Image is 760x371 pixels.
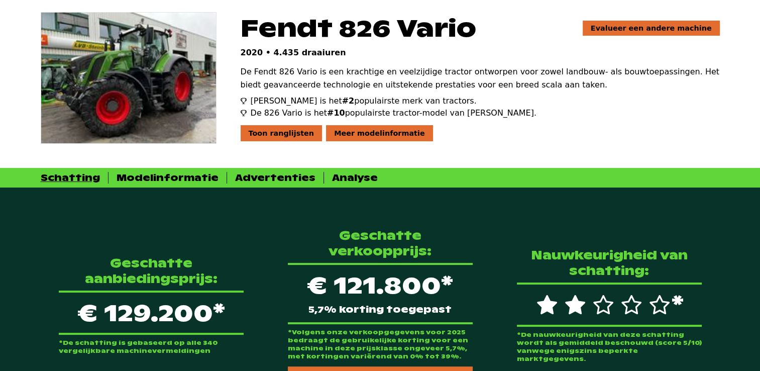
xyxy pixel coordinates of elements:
div: € 121.800* [288,263,473,324]
div: Analyse [332,172,378,183]
div: Advertenties [235,172,315,183]
span: 5,7% korting toegepast [308,305,452,314]
p: 2020 • 4.435 draaiuren [241,48,720,57]
div: Meer modelinformatie [326,125,433,141]
a: Evalueer een andere machine [583,21,720,36]
p: Geschatte verkoopprijs: [288,228,473,259]
p: Nauwkeurigheid van schatting: [517,247,702,279]
p: € 129.200* [59,291,244,335]
span: #10 [327,108,345,118]
img: Fendt 826 Vario ProfiPlus [41,13,216,143]
span: [PERSON_NAME] is het populairste merk van tractors. [251,95,477,107]
span: De 826 Vario is het populairste tractor-model van [PERSON_NAME]. [251,107,536,119]
div: Toon ranglijsten [241,125,322,141]
p: Geschatte aanbiedingsprijs: [59,255,244,287]
span: Fendt 826 Vario [241,12,476,44]
div: Modelinformatie [117,172,219,183]
span: #2 [342,96,355,106]
p: *De nauwkeurigheid van deze schatting wordt als gemiddeld beschouwd (score 5/10) vanwege enigszin... [517,331,702,363]
p: *De schatting is gebaseerd op alle 340 vergelijkbare machinevermeldingen [59,339,244,355]
div: Schatting [41,172,100,183]
p: *Volgens onze verkoopgegevens voor 2025 bedraagt de gebruikelijke korting voor een machine in dez... [288,328,473,360]
p: De Fendt 826 Vario is een krachtige en veelzijdige tractor ontworpen voor zowel landbouw- als bou... [241,65,720,91]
